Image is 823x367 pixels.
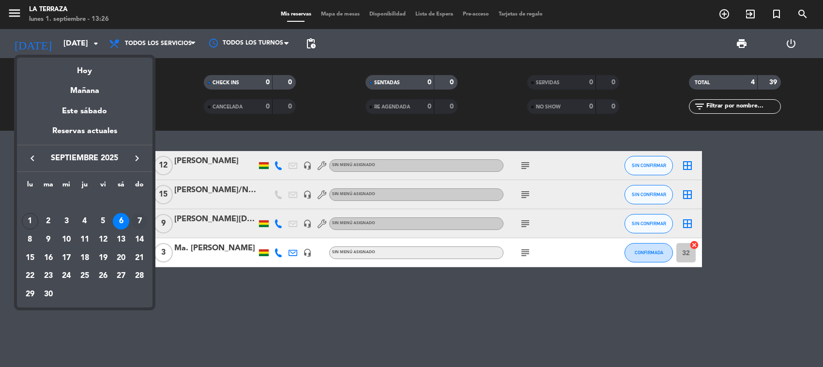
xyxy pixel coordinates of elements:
[22,268,38,284] div: 22
[22,286,38,303] div: 29
[113,231,129,248] div: 13
[113,268,129,284] div: 27
[112,267,131,286] td: 27 de septiembre de 2025
[58,213,75,229] div: 3
[113,250,129,266] div: 20
[57,267,76,286] td: 24 de septiembre de 2025
[17,98,152,125] div: Este sábado
[39,212,58,230] td: 2 de septiembre de 2025
[17,58,152,77] div: Hoy
[112,179,131,194] th: sábado
[130,267,149,286] td: 28 de septiembre de 2025
[76,231,93,248] div: 11
[76,249,94,267] td: 18 de septiembre de 2025
[113,213,129,229] div: 6
[22,250,38,266] div: 15
[131,213,148,229] div: 7
[130,230,149,249] td: 14 de septiembre de 2025
[41,152,128,165] span: septiembre 2025
[130,212,149,230] td: 7 de septiembre de 2025
[94,267,112,286] td: 26 de septiembre de 2025
[112,212,131,230] td: 6 de septiembre de 2025
[24,152,41,165] button: keyboard_arrow_left
[130,249,149,267] td: 21 de septiembre de 2025
[131,268,148,284] div: 28
[39,249,58,267] td: 16 de septiembre de 2025
[57,212,76,230] td: 3 de septiembre de 2025
[57,230,76,249] td: 10 de septiembre de 2025
[17,77,152,97] div: Mañana
[57,179,76,194] th: miércoles
[94,249,112,267] td: 19 de septiembre de 2025
[21,285,39,304] td: 29 de septiembre de 2025
[131,153,143,164] i: keyboard_arrow_right
[21,230,39,249] td: 8 de septiembre de 2025
[95,250,111,266] div: 19
[58,268,75,284] div: 24
[39,267,58,286] td: 23 de septiembre de 2025
[21,267,39,286] td: 22 de septiembre de 2025
[95,268,111,284] div: 26
[112,249,131,267] td: 20 de septiembre de 2025
[21,194,149,213] td: SEP.
[131,250,148,266] div: 21
[21,212,39,230] td: 1 de septiembre de 2025
[76,267,94,286] td: 25 de septiembre de 2025
[112,230,131,249] td: 13 de septiembre de 2025
[76,250,93,266] div: 18
[76,212,94,230] td: 4 de septiembre de 2025
[22,231,38,248] div: 8
[76,230,94,249] td: 11 de septiembre de 2025
[27,153,38,164] i: keyboard_arrow_left
[76,268,93,284] div: 25
[57,249,76,267] td: 17 de septiembre de 2025
[128,152,146,165] button: keyboard_arrow_right
[131,231,148,248] div: 14
[76,213,93,229] div: 4
[39,230,58,249] td: 9 de septiembre de 2025
[40,268,57,284] div: 23
[95,231,111,248] div: 12
[21,179,39,194] th: lunes
[39,179,58,194] th: martes
[40,286,57,303] div: 30
[58,250,75,266] div: 17
[94,212,112,230] td: 5 de septiembre de 2025
[94,179,112,194] th: viernes
[40,213,57,229] div: 2
[21,249,39,267] td: 15 de septiembre de 2025
[40,231,57,248] div: 9
[94,230,112,249] td: 12 de septiembre de 2025
[17,125,152,145] div: Reservas actuales
[40,250,57,266] div: 16
[58,231,75,248] div: 10
[130,179,149,194] th: domingo
[76,179,94,194] th: jueves
[95,213,111,229] div: 5
[39,285,58,304] td: 30 de septiembre de 2025
[22,213,38,229] div: 1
